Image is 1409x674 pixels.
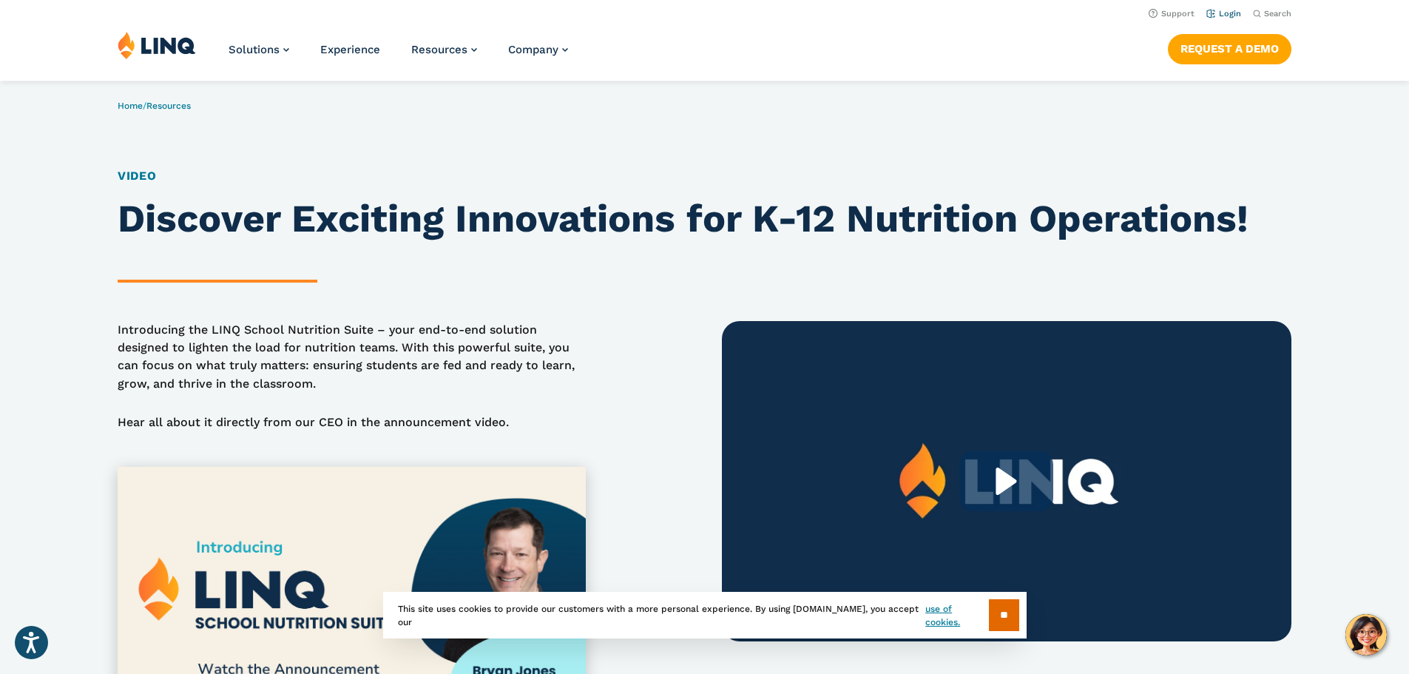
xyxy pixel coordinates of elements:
span: Company [508,43,558,56]
div: This site uses cookies to provide our customers with a more personal experience. By using [DOMAIN... [383,592,1027,638]
button: Hello, have a question? Let’s chat. [1345,614,1387,656]
h1: Discover Exciting Innovations for K-12 Nutrition Operations! [118,197,1291,241]
span: / [118,101,191,111]
a: Video [118,169,157,183]
p: Introducing the LINQ School Nutrition Suite – your end-to-end solution designed to lighten the lo... [118,321,587,393]
a: Request a Demo [1168,34,1291,64]
span: Solutions [229,43,280,56]
a: Support [1149,9,1195,18]
a: Company [508,43,568,56]
a: Home [118,101,143,111]
p: Hear all about it directly from our CEO in the announcement video. [118,414,587,431]
button: Open Search Bar [1253,8,1291,19]
a: use of cookies. [925,602,988,629]
a: Experience [320,43,380,56]
a: Solutions [229,43,289,56]
span: Resources [411,43,467,56]
a: Login [1206,9,1241,18]
img: LINQ | K‑12 Software [118,31,196,59]
span: Search [1264,9,1291,18]
a: Resources [411,43,477,56]
div: Play [959,451,1053,511]
a: Resources [146,101,191,111]
nav: Primary Navigation [229,31,568,80]
nav: Button Navigation [1168,31,1291,64]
